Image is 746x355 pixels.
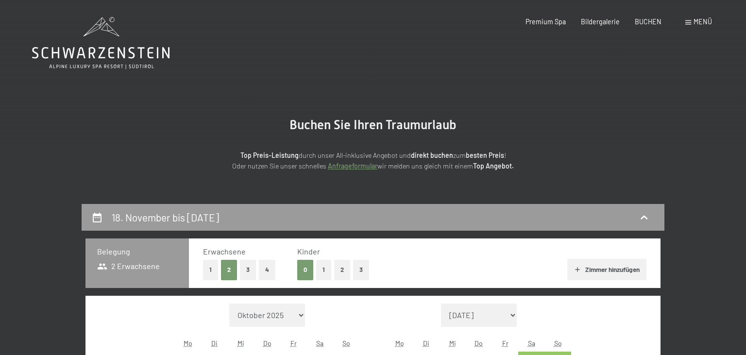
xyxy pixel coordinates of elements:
h2: 18. November bis [DATE] [112,211,219,223]
button: 3 [353,260,369,280]
button: 2 [334,260,350,280]
strong: direkt buchen [411,151,453,159]
button: 3 [240,260,256,280]
abbr: Montag [395,339,404,347]
abbr: Donnerstag [475,339,483,347]
a: Premium Spa [526,17,566,26]
abbr: Samstag [316,339,323,347]
span: Kinder [297,247,320,256]
abbr: Dienstag [423,339,429,347]
strong: Top Angebot. [473,162,514,170]
strong: Top Preis-Leistung [240,151,299,159]
a: Anfrageformular [328,162,377,170]
button: 1 [203,260,218,280]
abbr: Dienstag [211,339,218,347]
abbr: Freitag [290,339,297,347]
abbr: Sonntag [554,339,562,347]
button: 2 [221,260,237,280]
h3: Belegung [97,246,177,257]
abbr: Donnerstag [263,339,271,347]
button: 1 [316,260,331,280]
a: Bildergalerie [581,17,620,26]
abbr: Sonntag [342,339,350,347]
span: Menü [694,17,712,26]
p: durch unser All-inklusive Angebot und zum ! Oder nutzen Sie unser schnelles wir melden uns gleich... [159,150,587,172]
button: 4 [259,260,275,280]
span: Erwachsene [203,247,246,256]
abbr: Freitag [502,339,509,347]
abbr: Mittwoch [449,339,456,347]
span: 2 Erwachsene [97,261,160,271]
abbr: Montag [184,339,192,347]
button: 0 [297,260,313,280]
abbr: Mittwoch [237,339,244,347]
span: Buchen Sie Ihren Traumurlaub [289,118,457,132]
button: Zimmer hinzufügen [567,259,646,280]
abbr: Samstag [528,339,535,347]
a: BUCHEN [635,17,661,26]
strong: besten Preis [466,151,504,159]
